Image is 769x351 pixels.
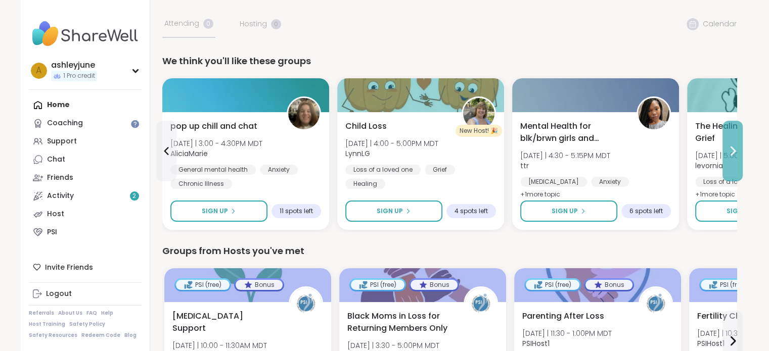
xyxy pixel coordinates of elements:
[347,340,439,350] span: [DATE] | 3:30 - 5:00PM MDT
[585,280,632,290] div: Bonus
[170,138,262,148] span: [DATE] | 3:00 - 4:30PM MDT
[640,288,671,319] img: PSIHost1
[29,114,142,132] a: Coaching
[131,120,139,128] iframe: Spotlight
[29,310,54,317] a: Referrals
[411,280,458,290] div: Bonus
[522,338,550,348] b: PSIHost1
[345,165,421,175] div: Loss of a loved one
[236,280,283,290] div: Bonus
[162,54,737,68] div: We think you'll like these groups
[29,169,142,187] a: Friends
[456,125,502,137] div: New Host! 🎉
[695,161,723,171] b: levornia
[36,64,41,77] span: a
[465,288,496,319] img: PSIHost1
[520,177,587,187] div: [MEDICAL_DATA]
[29,258,142,276] div: Invite Friends
[162,244,737,258] div: Groups from Hosts you've met
[86,310,97,317] a: FAQ
[47,227,57,237] div: PSI
[132,192,136,200] span: 2
[47,173,73,183] div: Friends
[727,207,753,216] span: Sign Up
[345,120,387,132] span: Child Loss
[51,60,97,71] div: ashleyjune
[345,179,385,189] div: Healing
[202,207,228,216] span: Sign Up
[170,165,256,175] div: General mental health
[280,207,313,215] span: 11 spots left
[172,340,267,350] span: [DATE] | 10:00 - 11:30AM MDT
[46,289,72,299] div: Logout
[170,148,208,159] b: AliciaMarie
[526,280,579,290] div: PSI (free)
[520,120,625,144] span: Mental Health for blk/brwn girls and women
[260,165,298,175] div: Anxiety
[124,332,137,339] a: Blog
[176,280,230,290] div: PSI (free)
[172,310,278,334] span: [MEDICAL_DATA] Support
[455,207,488,215] span: 4 spots left
[522,328,612,338] span: [DATE] | 11:30 - 1:00PM MDT
[47,209,64,219] div: Host
[345,138,438,148] span: [DATE] | 4:00 - 5:00PM MDT
[69,321,105,328] a: Safety Policy
[345,148,370,159] b: LynnLG
[63,72,95,80] span: 1 Pro credit
[638,98,669,129] img: ttr
[170,120,257,132] span: pop up chill and chat
[170,200,267,222] button: Sign Up
[425,165,455,175] div: Grief
[47,155,65,165] div: Chat
[58,310,82,317] a: About Us
[29,223,142,241] a: PSI
[629,207,663,215] span: 6 spots left
[29,151,142,169] a: Chat
[47,136,77,146] div: Support
[47,191,74,201] div: Activity
[701,280,754,290] div: PSI (free)
[29,187,142,205] a: Activity2
[520,161,529,171] b: ttr
[697,338,725,348] b: PSIHost1
[29,132,142,151] a: Support
[288,98,320,129] img: AliciaMarie
[29,332,77,339] a: Safety Resources
[591,177,629,187] div: Anxiety
[347,310,453,334] span: Black Moms in Loss for Returning Members Only
[29,205,142,223] a: Host
[552,207,578,216] span: Sign Up
[29,321,65,328] a: Host Training
[81,332,120,339] a: Redeem Code
[377,207,403,216] span: Sign Up
[47,118,83,128] div: Coaching
[290,288,322,319] img: PSIHost1
[345,200,442,222] button: Sign Up
[29,16,142,52] img: ShareWell Nav Logo
[170,179,232,189] div: Chronic Illness
[351,280,404,290] div: PSI (free)
[520,200,617,222] button: Sign Up
[29,285,142,303] a: Logout
[101,310,113,317] a: Help
[522,310,604,322] span: Parenting After Loss
[463,98,494,129] img: LynnLG
[520,151,610,161] span: [DATE] | 4:30 - 5:15PM MDT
